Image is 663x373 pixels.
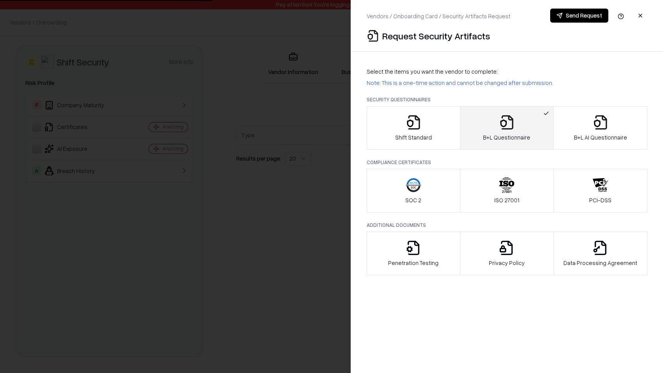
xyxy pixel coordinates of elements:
[550,9,608,23] button: Send Request
[460,232,554,275] button: Privacy Policy
[367,222,647,228] p: Additional Documents
[382,30,490,42] p: Request Security Artifacts
[367,96,647,103] p: Security Questionnaires
[460,169,554,212] button: ISO 27001
[367,159,647,166] p: Compliance Certificates
[553,106,647,150] button: B+L AI Questionnaire
[574,133,627,141] p: B+L AI Questionnaire
[589,196,611,204] p: PCI-DSS
[563,259,637,267] p: Data Processing Agreement
[367,79,647,87] p: Note: This is a one-time action and cannot be changed after submission.
[405,196,421,204] p: SOC 2
[553,232,647,275] button: Data Processing Agreement
[489,259,525,267] p: Privacy Policy
[494,196,519,204] p: ISO 27001
[367,12,510,20] p: Vendors / Onboarding Card / Security Artifacts Request
[395,133,432,141] p: Shift Standard
[367,232,460,275] button: Penetration Testing
[388,259,438,267] p: Penetration Testing
[553,169,647,212] button: PCI-DSS
[367,106,460,150] button: Shift Standard
[367,169,460,212] button: SOC 2
[483,133,530,141] p: B+L Questionnaire
[460,106,554,150] button: B+L Questionnaire
[367,67,647,76] p: Select the items you want the vendor to complete:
